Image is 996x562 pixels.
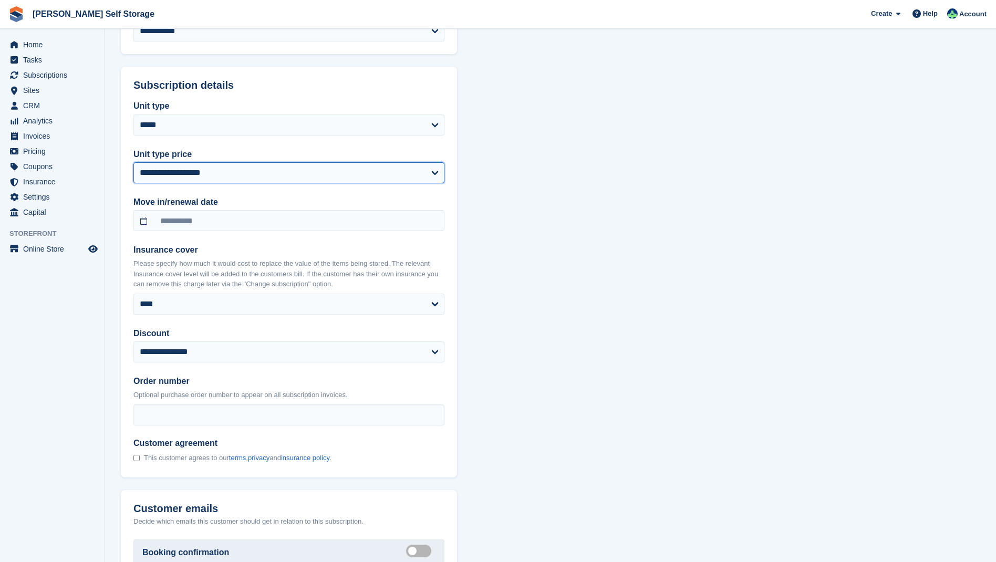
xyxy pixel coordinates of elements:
a: menu [5,242,99,256]
a: menu [5,129,99,143]
a: menu [5,205,99,220]
p: Optional purchase order number to appear on all subscription invoices. [133,390,444,400]
img: Dafydd Pritchard [947,8,958,19]
span: Sites [23,83,86,98]
span: Tasks [23,53,86,67]
label: Discount [133,327,444,340]
span: Account [959,9,987,19]
span: Settings [23,190,86,204]
span: This customer agrees to our , and . [144,454,331,462]
a: menu [5,190,99,204]
input: Customer agreement This customer agrees to ourterms,privacyandinsurance policy. [133,455,140,461]
label: Order number [133,375,444,388]
a: Preview store [87,243,99,255]
a: menu [5,83,99,98]
img: stora-icon-8386f47178a22dfd0bd8f6a31ec36ba5ce8667c1dd55bd0f319d3a0aa187defe.svg [8,6,24,22]
p: Please specify how much it would cost to replace the value of the items being stored. The relevan... [133,258,444,289]
span: CRM [23,98,86,113]
a: menu [5,159,99,174]
a: terms [229,454,246,462]
label: Send booking confirmation email [406,550,435,552]
label: Move in/renewal date [133,196,444,209]
label: Unit type price [133,148,444,161]
h2: Subscription details [133,79,444,91]
label: Booking confirmation [142,546,229,559]
a: menu [5,53,99,67]
a: insurance policy [281,454,329,462]
a: menu [5,68,99,82]
a: menu [5,144,99,159]
p: Decide which emails this customer should get in relation to this subscription. [133,516,444,527]
span: Home [23,37,86,52]
span: Storefront [9,228,105,239]
span: Subscriptions [23,68,86,82]
span: Online Store [23,242,86,256]
span: Insurance [23,174,86,189]
span: Pricing [23,144,86,159]
h2: Customer emails [133,503,444,515]
label: Unit type [133,100,444,112]
span: Coupons [23,159,86,174]
span: Customer agreement [133,438,331,449]
a: menu [5,174,99,189]
span: Help [923,8,938,19]
a: privacy [248,454,269,462]
span: Invoices [23,129,86,143]
label: Insurance cover [133,244,444,256]
a: menu [5,37,99,52]
a: menu [5,113,99,128]
a: menu [5,98,99,113]
span: Create [871,8,892,19]
a: [PERSON_NAME] Self Storage [28,5,159,23]
span: Capital [23,205,86,220]
span: Analytics [23,113,86,128]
